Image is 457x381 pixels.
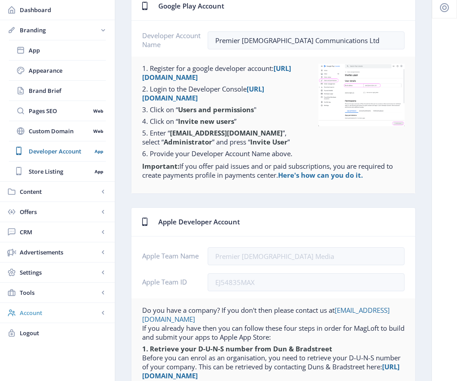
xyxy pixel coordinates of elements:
nb-badge: Web [90,106,106,115]
span: Account [20,308,99,317]
input: Apple team id [208,273,405,291]
span: Offers [20,207,99,216]
span: Settings [20,268,99,277]
a: Developer AccountApp [9,141,106,161]
p: 5. Enter “ ”, select “ ” and press “ ” [142,128,300,146]
strong: Invite User [250,137,287,146]
p: Do you have a company? If you don't then please contact us at If you already have then you can fo... [142,306,405,342]
p: 4. Click on “ ” [142,117,300,126]
span: Logout [20,328,108,337]
span: App [29,46,106,55]
a: Appearance [9,61,106,80]
strong: Important: [142,162,179,171]
div: Apple Team ID [142,277,208,286]
p: 3. Click on “ " [142,105,300,114]
span: Tools [20,288,99,297]
a: [URL][DOMAIN_NAME] [142,84,264,102]
nb-badge: App [91,167,106,176]
nb-badge: Web [90,127,106,136]
strong: 1. Retrieve your D-U-N-S number from Dun & Bradstreet [142,344,332,353]
span: CRM [20,228,99,236]
span: Content [20,187,99,196]
strong: Users and permissions [178,105,254,114]
a: [EMAIL_ADDRESS][DOMAIN_NAME] [142,306,390,324]
span: Pages SEO [29,106,90,115]
strong: Invite new users [178,117,234,126]
span: Brand Brief [29,86,106,95]
img: google-play-console [318,64,405,126]
span: Store Listing [29,167,91,176]
span: Custom Domain [29,127,90,136]
nb-badge: App [91,147,106,156]
div: Developer Account Name [142,31,208,49]
span: Developer Account [29,147,91,156]
a: Here's how can you do it. [278,171,363,180]
strong: [EMAIL_ADDRESS][DOMAIN_NAME] [170,128,283,137]
span: Branding [20,26,99,35]
div: Apple Team Name [142,251,208,260]
p: 6. Provide your Developer Account Name above. [142,149,300,158]
a: Custom DomainWeb [9,121,106,141]
p: 2. Login to the Developer Console [142,84,300,102]
a: [URL][DOMAIN_NAME] [142,64,291,82]
a: Brand Brief [9,81,106,101]
a: Pages SEOWeb [9,101,106,121]
div: Apple Developer Account [158,215,405,229]
a: App [9,40,106,60]
p: Before you can enrol as an organisation, you need to retrieve your D-U-N-S number of your company... [142,344,405,380]
a: Store ListingApp [9,162,106,181]
p: 1. Register for a google developer account: [142,64,300,82]
span: Advertisements [20,248,99,257]
input: Google Play developer name [208,31,405,49]
span: Appearance [29,66,106,75]
span: Dashboard [20,5,108,14]
strong: Administrator [164,137,212,146]
input: Apple team name [208,247,405,265]
p: If you offer paid issues and or paid subscriptions, you are required to create payments profile i... [142,162,405,180]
